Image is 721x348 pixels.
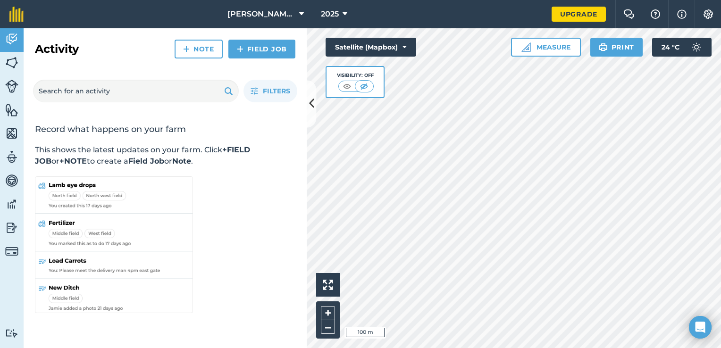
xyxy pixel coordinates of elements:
img: svg+xml;base64,PD94bWwgdmVyc2lvbj0iMS4wIiBlbmNvZGluZz0idXRmLTgiPz4KPCEtLSBHZW5lcmF0b3I6IEFkb2JlIE... [5,197,18,211]
img: svg+xml;base64,PD94bWwgdmVyc2lvbj0iMS4wIiBlbmNvZGluZz0idXRmLTgiPz4KPCEtLSBHZW5lcmF0b3I6IEFkb2JlIE... [5,221,18,235]
a: Field Job [228,40,295,58]
img: svg+xml;base64,PHN2ZyB4bWxucz0iaHR0cDovL3d3dy53My5vcmcvMjAwMC9zdmciIHdpZHRoPSIxNCIgaGVpZ2h0PSIyNC... [237,43,243,55]
span: 24 ° C [662,38,679,57]
img: svg+xml;base64,PD94bWwgdmVyc2lvbj0iMS4wIiBlbmNvZGluZz0idXRmLTgiPz4KPCEtLSBHZW5lcmF0b3I6IEFkb2JlIE... [5,245,18,258]
img: svg+xml;base64,PHN2ZyB4bWxucz0iaHR0cDovL3d3dy53My5vcmcvMjAwMC9zdmciIHdpZHRoPSI1NiIgaGVpZ2h0PSI2MC... [5,56,18,70]
h2: Record what happens on your farm [35,124,295,135]
img: Two speech bubbles overlapping with the left bubble in the forefront [623,9,635,19]
button: 24 °C [652,38,712,57]
img: svg+xml;base64,PHN2ZyB4bWxucz0iaHR0cDovL3d3dy53My5vcmcvMjAwMC9zdmciIHdpZHRoPSI1MCIgaGVpZ2h0PSI0MC... [358,82,370,91]
span: [PERSON_NAME]'s HOMESTEAD [227,8,295,20]
strong: Note [172,157,191,166]
img: svg+xml;base64,PHN2ZyB4bWxucz0iaHR0cDovL3d3dy53My5vcmcvMjAwMC9zdmciIHdpZHRoPSIxOSIgaGVpZ2h0PSIyNC... [224,85,233,97]
button: – [321,320,335,334]
a: Upgrade [552,7,606,22]
img: svg+xml;base64,PD94bWwgdmVyc2lvbj0iMS4wIiBlbmNvZGluZz0idXRmLTgiPz4KPCEtLSBHZW5lcmF0b3I6IEFkb2JlIE... [5,150,18,164]
span: 2025 [321,8,339,20]
div: Visibility: Off [337,72,374,79]
img: svg+xml;base64,PHN2ZyB4bWxucz0iaHR0cDovL3d3dy53My5vcmcvMjAwMC9zdmciIHdpZHRoPSIxNyIgaGVpZ2h0PSIxNy... [677,8,687,20]
img: svg+xml;base64,PHN2ZyB4bWxucz0iaHR0cDovL3d3dy53My5vcmcvMjAwMC9zdmciIHdpZHRoPSIxNCIgaGVpZ2h0PSIyNC... [183,43,190,55]
input: Search for an activity [33,80,239,102]
h2: Activity [35,41,79,57]
img: Four arrows, one pointing top left, one top right, one bottom right and the last bottom left [323,280,333,290]
img: svg+xml;base64,PD94bWwgdmVyc2lvbj0iMS4wIiBlbmNvZGluZz0idXRmLTgiPz4KPCEtLSBHZW5lcmF0b3I6IEFkb2JlIE... [5,32,18,46]
img: svg+xml;base64,PHN2ZyB4bWxucz0iaHR0cDovL3d3dy53My5vcmcvMjAwMC9zdmciIHdpZHRoPSI1MCIgaGVpZ2h0PSI0MC... [341,82,353,91]
img: svg+xml;base64,PD94bWwgdmVyc2lvbj0iMS4wIiBlbmNvZGluZz0idXRmLTgiPz4KPCEtLSBHZW5lcmF0b3I6IEFkb2JlIE... [5,80,18,93]
img: svg+xml;base64,PD94bWwgdmVyc2lvbj0iMS4wIiBlbmNvZGluZz0idXRmLTgiPz4KPCEtLSBHZW5lcmF0b3I6IEFkb2JlIE... [5,174,18,188]
img: A question mark icon [650,9,661,19]
span: Filters [263,86,290,96]
img: Ruler icon [521,42,531,52]
p: This shows the latest updates on your farm. Click or to create a or . [35,144,295,167]
img: svg+xml;base64,PHN2ZyB4bWxucz0iaHR0cDovL3d3dy53My5vcmcvMjAwMC9zdmciIHdpZHRoPSI1NiIgaGVpZ2h0PSI2MC... [5,103,18,117]
img: svg+xml;base64,PHN2ZyB4bWxucz0iaHR0cDovL3d3dy53My5vcmcvMjAwMC9zdmciIHdpZHRoPSI1NiIgaGVpZ2h0PSI2MC... [5,126,18,141]
button: Measure [511,38,581,57]
button: Filters [243,80,297,102]
img: svg+xml;base64,PD94bWwgdmVyc2lvbj0iMS4wIiBlbmNvZGluZz0idXRmLTgiPz4KPCEtLSBHZW5lcmF0b3I6IEFkb2JlIE... [687,38,706,57]
img: fieldmargin Logo [9,7,24,22]
a: Note [175,40,223,58]
strong: Field Job [128,157,164,166]
button: Satellite (Mapbox) [326,38,416,57]
img: svg+xml;base64,PD94bWwgdmVyc2lvbj0iMS4wIiBlbmNvZGluZz0idXRmLTgiPz4KPCEtLSBHZW5lcmF0b3I6IEFkb2JlIE... [5,329,18,338]
button: Print [590,38,643,57]
strong: +NOTE [59,157,87,166]
img: A cog icon [703,9,714,19]
div: Open Intercom Messenger [689,316,712,339]
button: + [321,306,335,320]
img: svg+xml;base64,PHN2ZyB4bWxucz0iaHR0cDovL3d3dy53My5vcmcvMjAwMC9zdmciIHdpZHRoPSIxOSIgaGVpZ2h0PSIyNC... [599,41,608,53]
